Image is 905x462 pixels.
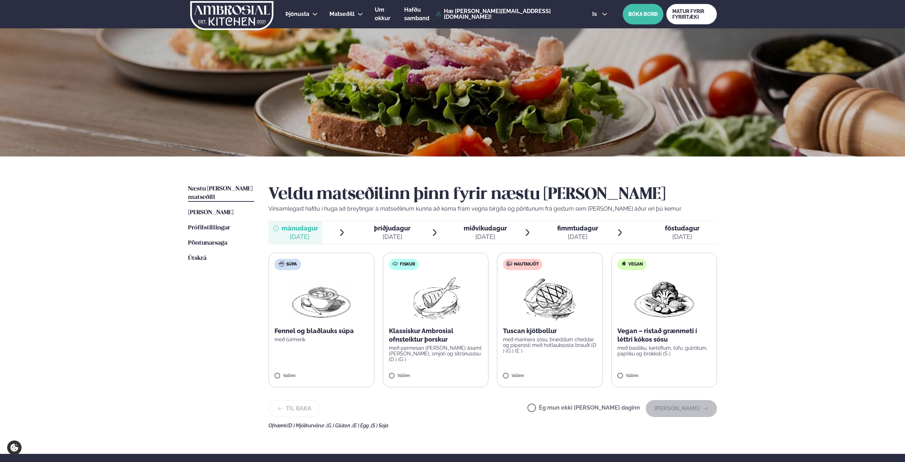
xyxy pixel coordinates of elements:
[188,255,207,261] span: Útskrá
[188,239,227,247] a: Pöntunarsaga
[279,261,284,267] img: soup.svg
[290,276,352,321] img: Soup.png
[666,4,717,24] a: MATUR FYRIR FYRIRTÆKI
[519,276,581,321] img: Beef-Meat.png
[400,262,415,267] span: Fiskur
[188,240,227,246] span: Pöntunarsaga
[557,224,598,232] span: fimmtudagur
[587,11,613,17] button: is
[503,337,597,354] p: með marinara sósu, bræddum cheddar og piparosti með hvítlauksosta brauði (D ) (G ) (E )
[464,233,507,241] div: [DATE]
[287,423,327,428] span: (D ) Mjólkurvörur ,
[282,224,318,232] span: mánudagur
[188,254,207,263] a: Útskrá
[327,423,352,428] span: (G ) Glúten ,
[352,423,371,428] span: (E ) Egg ,
[375,6,390,22] span: Um okkur
[436,8,576,20] a: Hæ [PERSON_NAME][EMAIL_ADDRESS][DOMAIN_NAME]!
[392,261,398,267] img: fish.svg
[617,345,711,357] p: með basilíku, kartöflum, tofu, gulrótum, papriku og brokkolí (S )
[404,276,467,321] img: Fish.png
[389,345,483,362] p: með parmesan [PERSON_NAME] ásamt [PERSON_NAME], smjöri og sítrónusósu (D ) (G )
[628,262,643,267] span: Vegan
[404,6,433,23] a: Hafðu samband
[375,6,392,23] a: Um okkur
[188,224,230,232] a: Prófílstillingar
[514,262,539,267] span: Nautakjöt
[285,11,309,17] span: Þjónusta
[374,224,411,232] span: þriðjudagur
[188,209,233,217] a: [PERSON_NAME]
[621,261,627,267] img: Vegan.svg
[329,11,355,17] span: Matseðill
[275,337,368,342] p: með túrmerik
[503,327,597,335] p: Tuscan kjötbollur
[617,327,711,344] p: Vegan – ristað grænmeti í léttri kókos sósu
[188,225,230,231] span: Prófílstillingar
[188,185,254,202] a: Næstu [PERSON_NAME] matseðill
[646,400,717,417] button: [PERSON_NAME]
[268,205,717,213] p: Vinsamlegast hafðu í huga að breytingar á matseðlinum kunna að koma fram vegna birgða og pöntunum...
[286,262,297,267] span: Súpa
[389,327,483,344] p: Klassískur Ambrosial ofnsteiktur þorskur
[268,400,320,417] button: Til baka
[592,11,599,17] span: is
[623,4,663,24] button: BÓKA BORÐ
[374,233,411,241] div: [DATE]
[464,224,507,232] span: miðvikudagur
[190,1,274,30] img: logo
[329,10,355,18] a: Matseðill
[633,276,695,321] img: Vegan.png
[282,233,318,241] div: [DATE]
[285,10,309,18] a: Þjónusta
[7,440,22,455] a: Cookie settings
[268,185,717,205] h2: Veldu matseðilinn þinn fyrir næstu [PERSON_NAME]
[665,224,700,232] span: föstudagur
[268,423,717,428] div: Ofnæmi:
[188,186,253,200] span: Næstu [PERSON_NAME] matseðill
[275,327,368,335] p: Fennel og blaðlauks súpa
[665,233,700,241] div: [DATE]
[404,6,429,22] span: Hafðu samband
[371,423,389,428] span: (S ) Soja
[557,233,598,241] div: [DATE]
[507,261,512,267] img: beef.svg
[188,210,233,216] span: [PERSON_NAME]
